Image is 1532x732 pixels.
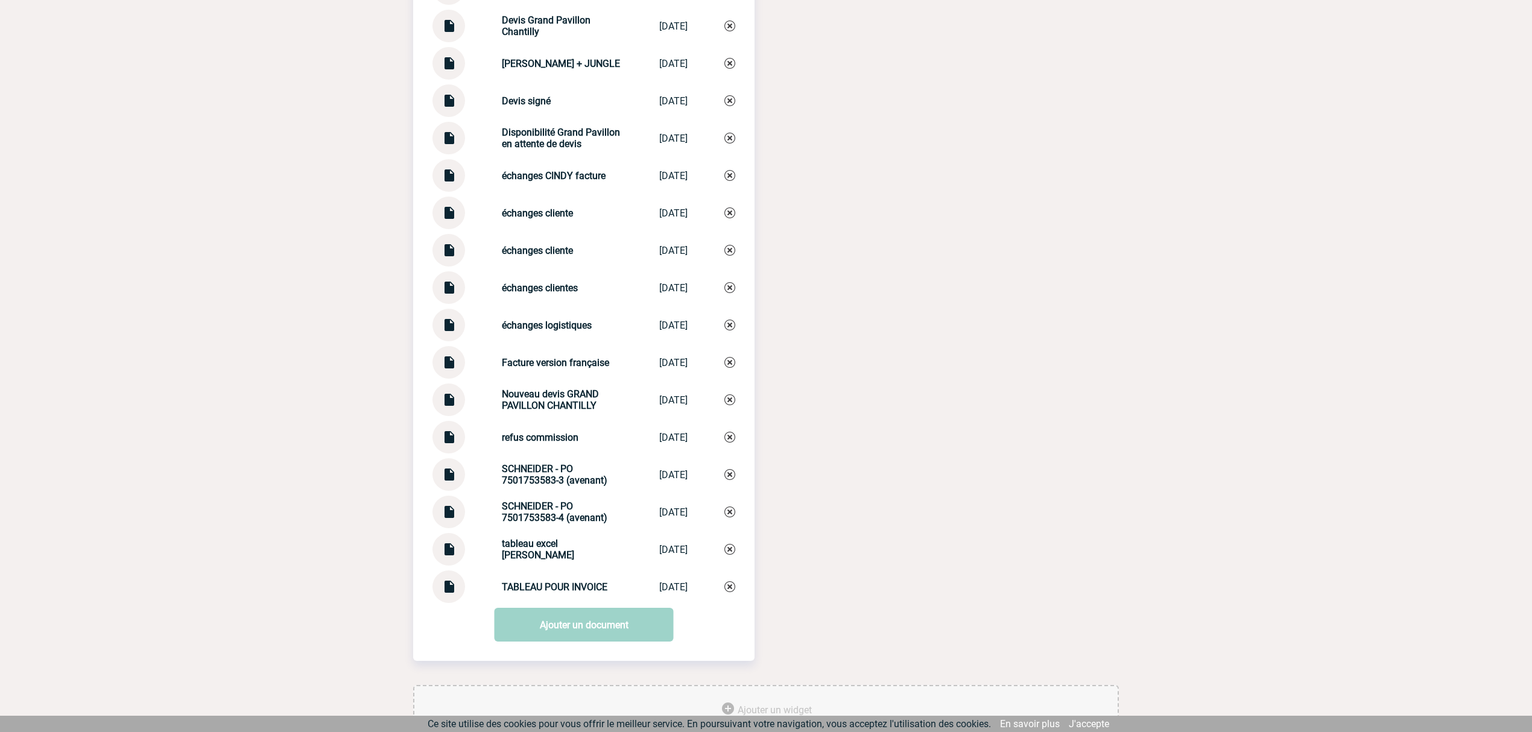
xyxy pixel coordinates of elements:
strong: échanges cliente [502,245,573,256]
span: Ajouter un widget [738,704,812,716]
img: Supprimer [724,207,735,218]
strong: Facture version française [502,357,609,368]
img: Supprimer [724,282,735,293]
a: En savoir plus [1000,718,1060,730]
strong: Disponibilité Grand Pavillon en attente de devis [502,127,620,150]
div: [DATE] [659,95,688,107]
img: Supprimer [724,394,735,405]
div: [DATE] [659,245,688,256]
div: [DATE] [659,357,688,368]
div: [DATE] [659,133,688,144]
div: [DATE] [659,320,688,331]
img: Supprimer [724,357,735,368]
img: Supprimer [724,544,735,555]
img: Supprimer [724,21,735,31]
img: Supprimer [724,432,735,443]
img: Supprimer [724,581,735,592]
img: Supprimer [724,95,735,106]
strong: Devis signé [502,95,551,107]
strong: TABLEAU POUR INVOICE [502,581,607,593]
a: J'accepte [1069,718,1109,730]
strong: échanges cliente [502,207,573,219]
div: [DATE] [659,506,688,518]
strong: refus commission [502,432,578,443]
div: [DATE] [659,58,688,69]
strong: SCHNEIDER - PO 7501753583-3 (avenant) [502,463,607,486]
img: Supprimer [724,170,735,181]
span: Ce site utilise des cookies pour vous offrir le meilleur service. En poursuivant votre navigation... [428,718,991,730]
img: Supprimer [724,245,735,256]
div: [DATE] [659,21,688,32]
strong: Devis Grand Pavillon Chantilly [502,14,590,37]
img: Supprimer [724,133,735,144]
div: [DATE] [659,170,688,181]
img: Supprimer [724,58,735,69]
img: Supprimer [724,320,735,330]
div: [DATE] [659,581,688,593]
strong: SCHNEIDER - PO 7501753583-4 (avenant) [502,500,607,523]
img: Supprimer [724,469,735,480]
strong: tableau excel [PERSON_NAME] [502,538,574,561]
strong: Nouveau devis GRAND PAVILLON CHANTILLY [502,388,599,411]
div: [DATE] [659,469,688,481]
strong: échanges CINDY facture [502,170,606,181]
a: Ajouter un document [495,608,674,642]
div: [DATE] [659,207,688,219]
strong: échanges clientes [502,282,578,294]
div: [DATE] [659,282,688,294]
strong: échanges logistiques [502,320,592,331]
div: [DATE] [659,394,688,406]
div: [DATE] [659,432,688,443]
strong: [PERSON_NAME] + JUNGLE [502,58,620,69]
div: [DATE] [659,544,688,555]
img: Supprimer [724,506,735,517]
